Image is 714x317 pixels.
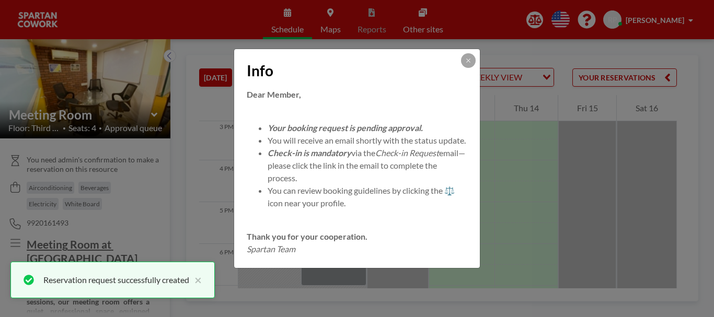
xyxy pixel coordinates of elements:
li: You can review booking guidelines by clicking the ⚖️ icon near your profile. [268,184,467,209]
div: Reservation request successfully created [43,274,189,286]
em: Check-in is mandatory [268,148,351,158]
span: Info [247,62,273,80]
li: You will receive an email shortly with the status update. [268,134,467,147]
button: close [189,274,202,286]
em: Spartan Team [247,244,295,254]
li: via the email—please click the link in the email to complete the process. [268,147,467,184]
em: Check-in Request [375,148,439,158]
em: Your booking request is pending approval. [268,123,423,133]
strong: Dear Member, [247,89,301,99]
strong: Thank you for your cooperation. [247,231,367,241]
